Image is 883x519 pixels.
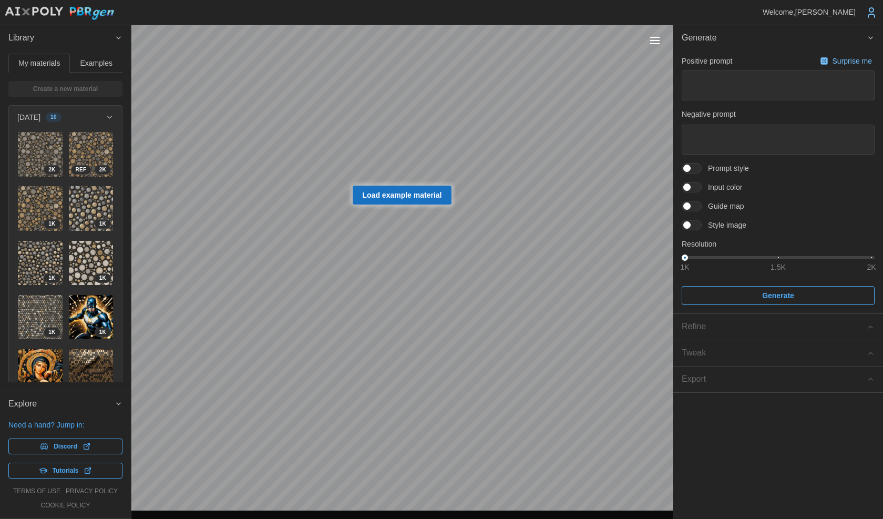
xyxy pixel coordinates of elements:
[18,186,63,231] img: 6bNemD7CzxUgxI2RTHQb
[69,241,114,286] img: VkRHU8OBmu65Qp1lvrCt
[48,274,55,282] span: 1 K
[9,129,122,406] div: [DATE]10
[18,132,63,177] img: XlCN8bAi8mFqmtf9X27b
[4,6,115,21] img: AIxPoly PBRgen
[54,439,77,454] span: Discord
[833,56,874,66] p: Surprise me
[99,328,106,337] span: 1 K
[648,33,662,48] button: Toggle viewport controls
[80,59,112,67] span: Examples
[17,349,63,394] a: Trg4tzEiUTKxbuOmsD081K
[8,463,122,479] a: Tutorials
[9,106,122,129] button: [DATE]10
[682,286,875,305] button: Generate
[99,166,106,174] span: 2 K
[673,367,883,392] button: Export
[18,349,63,394] img: Trg4tzEiUTKxbuOmsD08
[48,328,55,337] span: 1 K
[68,131,114,177] a: wVUwUcwPQvGY0HJbggUW2KREF
[17,112,40,123] p: [DATE]
[353,186,452,205] a: Load example material
[68,294,114,340] a: kgaN1YglmWzAJ0gHsj091K
[53,463,79,478] span: Tutorials
[702,201,744,211] span: Guide map
[68,186,114,231] a: SUaDtNUfCTX65OQjJNrv1K
[8,81,122,97] a: Create a new material
[763,7,856,17] p: Welcome, [PERSON_NAME]
[18,241,63,286] img: Kyaw2Cbp41PyECqQwfkE
[682,367,867,392] span: Export
[48,166,55,174] span: 2 K
[673,340,883,366] button: Tweak
[68,349,114,394] a: PyGQjLcAHKIn4nrbKyhB1K
[69,349,114,394] img: PyGQjLcAHKIn4nrbKyhB
[40,501,90,510] a: cookie policy
[17,294,63,340] a: L8NRVPKtz0yHyYhm6OiJ1K
[8,420,122,430] p: Need a hand? Jump in:
[18,59,60,67] span: My materials
[17,131,63,177] a: XlCN8bAi8mFqmtf9X27b2K
[682,109,875,119] p: Negative prompt
[682,340,867,366] span: Tweak
[50,113,57,121] span: 10
[673,51,883,314] div: Generate
[48,220,55,228] span: 1 K
[99,220,106,228] span: 1 K
[69,186,114,231] img: SUaDtNUfCTX65OQjJNrv
[76,166,87,174] span: REF
[682,239,875,249] p: Resolution
[817,54,875,68] button: Surprise me
[8,25,115,51] span: Library
[682,25,867,51] span: Generate
[702,163,749,174] span: Prompt style
[99,274,106,282] span: 1 K
[702,220,746,230] span: Style image
[673,25,883,51] button: Generate
[682,56,732,66] p: Positive prompt
[17,240,63,286] a: Kyaw2Cbp41PyECqQwfkE1K
[8,439,122,454] a: Discord
[762,287,794,304] span: Generate
[13,487,60,496] a: terms of use
[68,240,114,286] a: VkRHU8OBmu65Qp1lvrCt1K
[673,314,883,340] button: Refine
[18,295,63,340] img: L8NRVPKtz0yHyYhm6OiJ
[17,186,63,231] a: 6bNemD7CzxUgxI2RTHQb1K
[8,391,115,417] span: Explore
[69,132,114,177] img: wVUwUcwPQvGY0HJbggUW
[69,295,114,340] img: kgaN1YglmWzAJ0gHsj09
[682,314,867,340] span: Refine
[33,82,98,96] span: Create a new material
[66,487,118,496] a: privacy policy
[363,186,442,204] span: Load example material
[702,182,742,192] span: Input color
